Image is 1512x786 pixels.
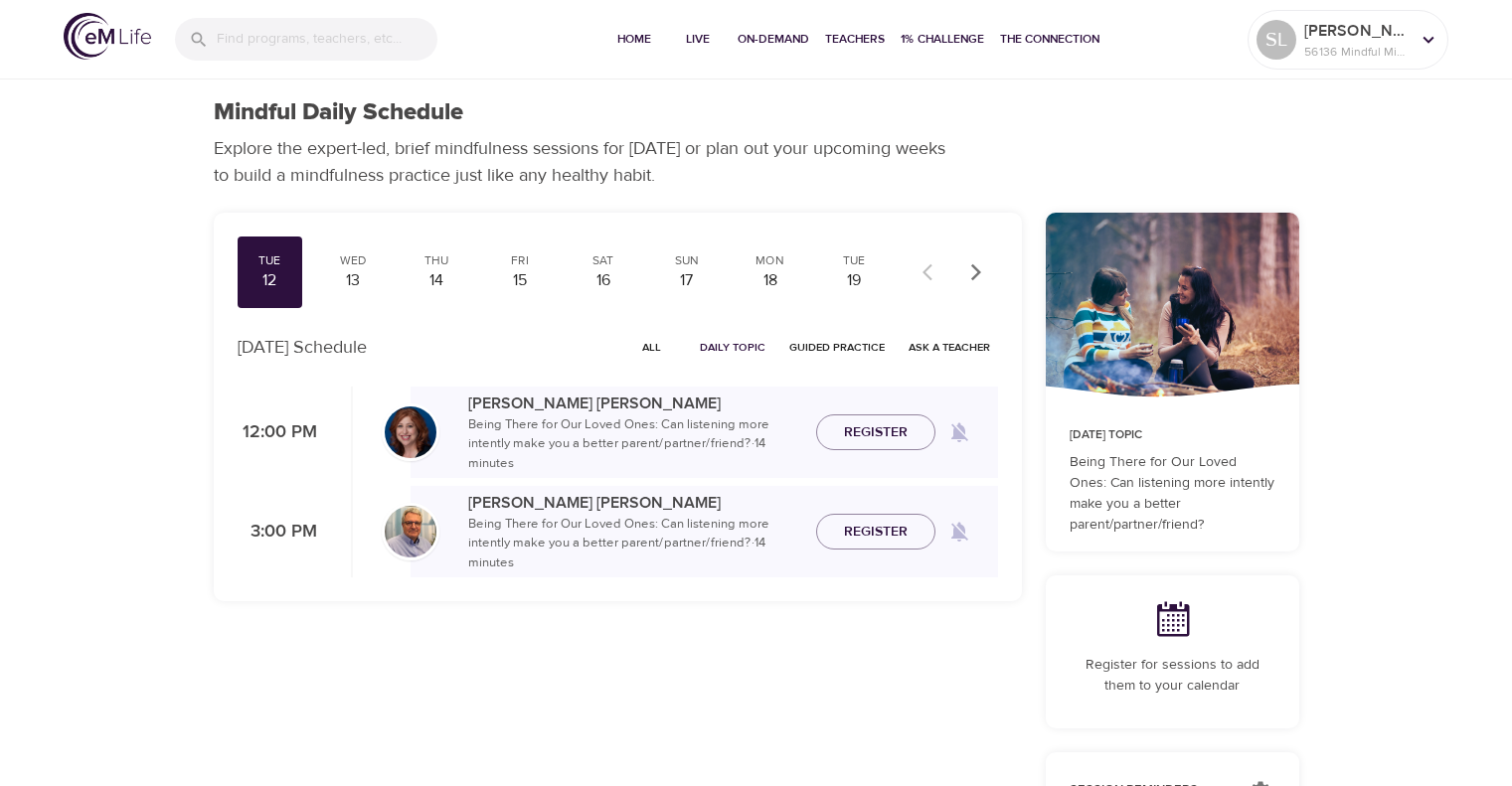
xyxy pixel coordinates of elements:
p: [PERSON_NAME] [1304,19,1410,43]
div: SL [1257,20,1296,60]
div: Fri [495,252,545,269]
div: Mon [746,252,795,269]
div: Wed [328,252,378,269]
img: Roger%20Nolan%20Headshot.jpg [385,506,436,557]
span: Live [674,29,722,50]
div: 13 [328,269,378,292]
p: Explore the expert-led, brief mindfulness sessions for [DATE] or plan out your upcoming weeks to ... [214,135,959,189]
div: 17 [662,269,712,292]
button: All [620,332,684,363]
div: 16 [579,269,628,292]
span: 1% Challenge [901,29,984,50]
span: Register [844,420,908,445]
div: 18 [746,269,795,292]
span: Daily Topic [700,338,765,357]
div: 15 [495,269,545,292]
button: Register [816,414,935,451]
span: On-Demand [738,29,809,50]
button: Guided Practice [781,332,893,363]
span: All [628,338,676,357]
span: Register [844,520,908,545]
div: Sat [579,252,628,269]
span: Guided Practice [789,338,885,357]
span: Teachers [825,29,885,50]
img: Elaine_Smookler-min.jpg [385,406,436,458]
span: Remind me when a class goes live every Tuesday at 12:00 PM [935,408,983,456]
span: Ask a Teacher [909,338,990,357]
div: 14 [412,269,461,292]
p: [DATE] Topic [1070,426,1275,444]
p: [PERSON_NAME] [PERSON_NAME] [468,392,800,415]
button: Ask a Teacher [901,332,998,363]
p: Being There for Our Loved Ones: Can listening more intently make you a better parent/partner/frie... [468,515,800,573]
p: Being There for Our Loved Ones: Can listening more intently make you a better parent/partner/frie... [468,415,800,474]
p: 56136 Mindful Minutes [1304,43,1410,61]
p: Being There for Our Loved Ones: Can listening more intently make you a better parent/partner/friend? [1070,452,1275,536]
p: 3:00 PM [238,519,317,546]
button: Register [816,514,935,550]
div: 19 [829,269,879,292]
div: 12 [246,269,295,292]
p: [PERSON_NAME] [PERSON_NAME] [468,491,800,515]
span: Remind me when a class goes live every Tuesday at 3:00 PM [935,508,983,555]
p: 12:00 PM [238,419,317,446]
span: The Connection [1000,29,1099,50]
h1: Mindful Daily Schedule [214,98,463,127]
p: Register for sessions to add them to your calendar [1070,655,1275,697]
div: Tue [829,252,879,269]
div: Sun [662,252,712,269]
button: Daily Topic [692,332,773,363]
div: Thu [412,252,461,269]
div: Tue [246,252,295,269]
span: Home [610,29,658,50]
input: Find programs, teachers, etc... [217,18,437,61]
img: logo [64,13,151,60]
p: [DATE] Schedule [238,334,367,361]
